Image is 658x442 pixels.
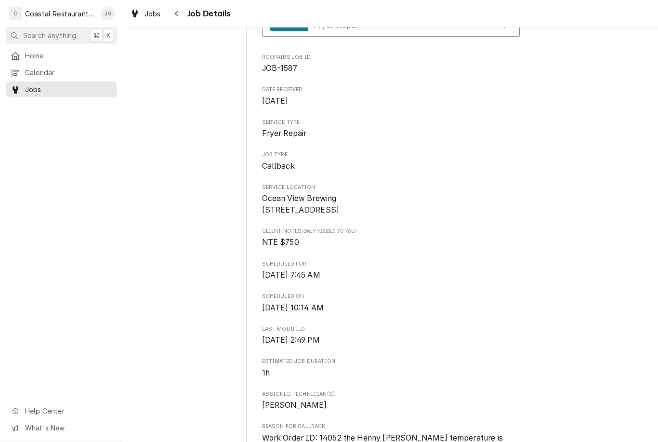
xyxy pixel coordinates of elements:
span: Service Type [262,119,520,126]
div: Roopairs Job ID [262,54,520,74]
span: [DATE] 7:45 AM [262,270,320,280]
span: Date Received [262,95,520,107]
span: [DATE] 2:49 PM [262,335,320,345]
span: [DATE] [262,96,289,106]
div: Date Received [262,86,520,107]
div: [object Object] [262,228,520,248]
span: Service Location [262,184,520,191]
div: Scheduled For [262,260,520,281]
a: Jobs [6,81,117,97]
span: Assigned Technician(s) [262,390,520,398]
span: Callback [262,161,295,171]
span: Service Type [262,128,520,139]
span: Scheduled For [262,269,520,281]
button: Search anything⌘K [6,27,117,44]
span: NTE $750 [262,238,299,247]
a: Calendar [6,65,117,80]
span: Jobs [145,9,161,19]
span: Job Type [262,161,520,172]
div: Last Modified [262,325,520,346]
a: Jobs [126,6,165,22]
div: Scheduled On [262,293,520,313]
span: Scheduled On [262,293,520,300]
div: Service Location [262,184,520,216]
span: Roopairs Job ID [262,63,520,74]
div: C [9,7,22,20]
a: Go to What's New [6,420,117,436]
span: JOB-1587 [262,64,297,73]
span: Last Modified [262,325,520,333]
a: Home [6,48,117,64]
span: Assigned Technician(s) [262,400,520,411]
span: Jobs [25,84,112,94]
span: (Only Visible to You) [302,228,356,234]
span: Job Details [184,7,231,20]
span: Estimated Job Duration [262,367,520,379]
span: [DATE] 10:14 AM [262,303,324,312]
span: K [106,30,111,40]
span: Estimated Job Duration [262,358,520,365]
button: Navigate back [169,6,184,21]
span: Ocean View Brewing [STREET_ADDRESS] [262,194,340,214]
span: Home [25,51,112,61]
span: Roopairs Job ID [262,54,520,61]
span: Calendar [25,67,112,78]
span: 1h [262,368,270,377]
span: Date Received [262,86,520,94]
span: ⌘ [93,30,100,40]
span: Service Location [262,193,520,215]
span: Client Notes [262,228,520,235]
div: JG [101,7,115,20]
span: Scheduled For [262,260,520,268]
span: Search anything [23,30,76,40]
div: Job Type [262,151,520,172]
span: Help Center [25,406,111,416]
span: What's New [25,423,111,433]
div: James Gatton's Avatar [101,7,115,20]
span: [object Object] [262,237,520,248]
div: Assigned Technician(s) [262,390,520,411]
span: Scheduled On [262,302,520,314]
span: Fryer Repair [262,129,307,138]
span: Job Type [262,151,520,159]
div: Estimated Job Duration [262,358,520,378]
div: Coastal Restaurant Repair [25,9,96,19]
span: Last Modified [262,335,520,346]
a: Go to Help Center [6,403,117,419]
span: Reason For Callback [262,423,520,430]
span: [PERSON_NAME] [262,401,327,410]
div: Service Type [262,119,520,139]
